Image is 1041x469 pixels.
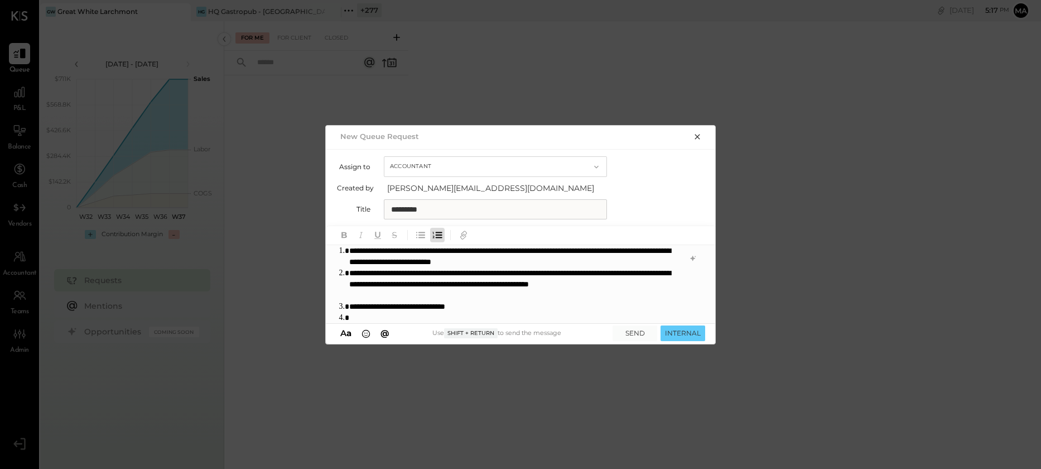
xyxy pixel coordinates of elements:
button: Ordered List [430,228,445,242]
label: Title [337,205,370,213]
button: Italic [354,228,368,242]
button: INTERNAL [661,326,705,341]
button: Strikethrough [387,228,402,242]
button: Unordered List [413,228,428,242]
label: Assign to [337,162,370,171]
button: @ [377,327,393,339]
button: Underline [370,228,385,242]
button: SEND [613,326,657,341]
span: [PERSON_NAME][EMAIL_ADDRESS][DOMAIN_NAME] [387,183,610,194]
span: a [346,328,351,338]
button: Accountant [384,156,607,177]
h2: New Queue Request [340,132,419,141]
label: Created by [337,184,374,192]
button: Aa [337,327,355,339]
div: Use to send the message [392,328,601,338]
span: @ [380,328,389,338]
button: Add URL [456,228,471,242]
span: Shift + Return [444,328,498,338]
button: Bold [337,228,351,242]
